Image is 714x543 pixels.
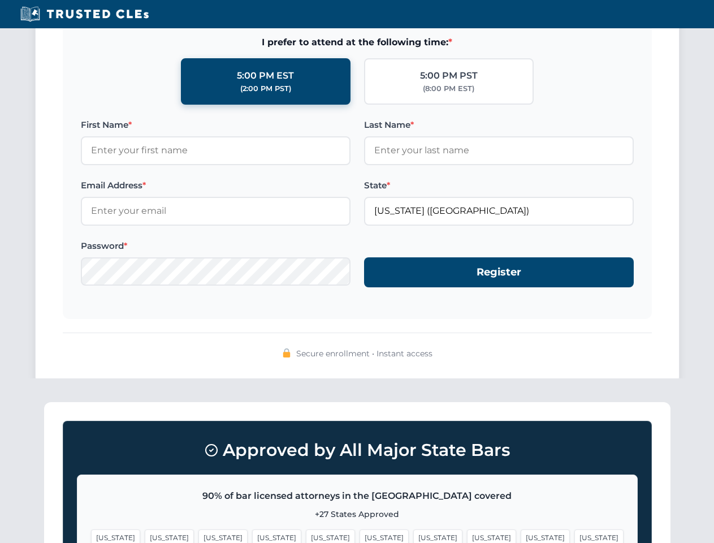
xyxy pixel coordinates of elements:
[81,239,350,253] label: Password
[17,6,152,23] img: Trusted CLEs
[364,197,634,225] input: Florida (FL)
[282,348,291,357] img: 🔒
[420,68,478,83] div: 5:00 PM PST
[91,508,624,520] p: +27 States Approved
[423,83,474,94] div: (8:00 PM EST)
[364,136,634,165] input: Enter your last name
[296,347,432,360] span: Secure enrollment • Instant access
[81,179,350,192] label: Email Address
[364,179,634,192] label: State
[364,118,634,132] label: Last Name
[81,136,350,165] input: Enter your first name
[81,35,634,50] span: I prefer to attend at the following time:
[81,118,350,132] label: First Name
[77,435,638,466] h3: Approved by All Major State Bars
[81,197,350,225] input: Enter your email
[240,83,291,94] div: (2:00 PM PST)
[91,489,624,503] p: 90% of bar licensed attorneys in the [GEOGRAPHIC_DATA] covered
[364,257,634,287] button: Register
[237,68,294,83] div: 5:00 PM EST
